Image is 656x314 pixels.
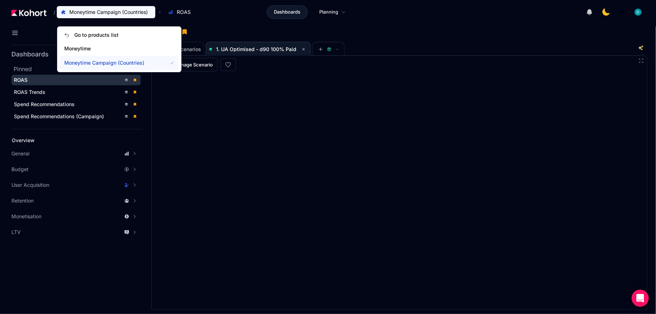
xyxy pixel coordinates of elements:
span: › [157,9,162,15]
span: / [48,9,55,16]
span: Moneytime Campaign (Countries) [69,9,148,16]
span: ROAS [14,77,27,83]
div: Open Intercom Messenger [632,290,649,307]
span: ROAS Trends [14,89,45,95]
span: Moneytime Campaign (Countries) [64,59,159,66]
a: Dashboards [267,5,308,19]
a: Moneytime [60,41,179,56]
span: User Acquisition [11,181,49,189]
span: ROAS [177,9,191,16]
span: Spend Recommendations (Campaign) [14,113,104,119]
span: Dashboards [274,9,300,16]
button: Moneytime Campaign (Countries) [57,6,155,18]
img: logo_MoneyTimeLogo_1_20250619094856634230.png [619,9,626,16]
a: ROAS [11,75,141,85]
span: LTV [11,229,21,236]
span: Manage Scenario [174,61,213,68]
span: 1. UA Optimised - d90 100% Paid [216,46,296,52]
span: Monetisation [11,213,41,220]
span: Go to products list [74,31,119,39]
button: ROAS [164,6,198,18]
span: Planning [320,9,339,16]
h2: Dashboards [11,51,49,58]
a: Go to products list [60,29,179,41]
a: ROAS Trends [11,87,141,98]
span: General [11,150,29,157]
h2: Pinned [14,65,143,73]
img: Kohort logo [11,10,46,16]
a: Moneytime Campaign (Countries) [60,56,179,70]
span: Retention [11,197,34,204]
span: Overview [12,137,35,143]
a: Overview [9,135,131,146]
a: Planning [312,5,353,19]
span: Moneytime [64,45,159,52]
a: Manage Scenario [160,58,217,71]
button: Fullscreen [639,58,644,64]
span: Spend Recommendations [14,101,75,107]
a: Spend Recommendations [11,99,141,110]
span: Budget [11,166,29,173]
a: Spend Recommendations (Campaign) [11,111,141,122]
